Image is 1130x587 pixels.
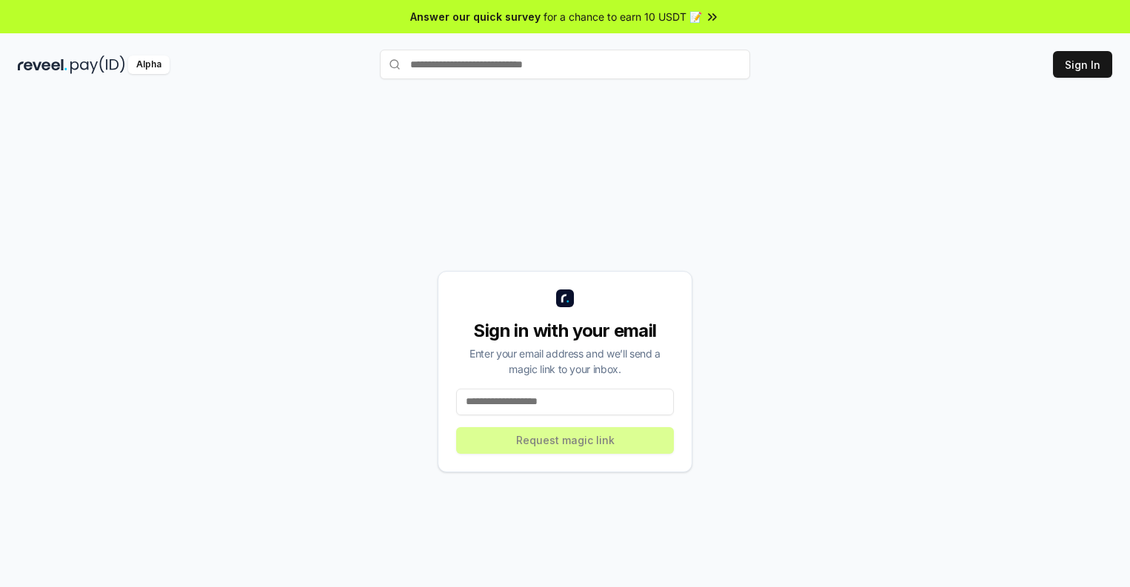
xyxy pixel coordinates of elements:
[556,289,574,307] img: logo_small
[70,56,125,74] img: pay_id
[544,9,702,24] span: for a chance to earn 10 USDT 📝
[1053,51,1112,78] button: Sign In
[410,9,541,24] span: Answer our quick survey
[18,56,67,74] img: reveel_dark
[128,56,170,74] div: Alpha
[456,346,674,377] div: Enter your email address and we’ll send a magic link to your inbox.
[456,319,674,343] div: Sign in with your email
